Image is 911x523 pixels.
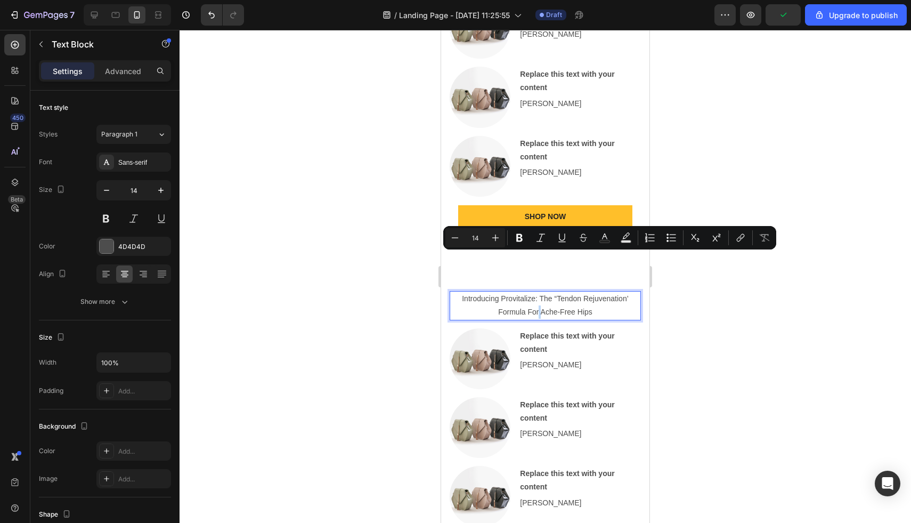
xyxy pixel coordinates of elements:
div: Upgrade to publish [814,10,898,21]
p: [PERSON_NAME] [79,67,199,81]
p: Text Block [52,38,142,51]
div: Shape [39,508,73,522]
div: Add... [118,387,168,396]
p: Advanced [105,66,141,77]
p: [PERSON_NAME] [79,466,199,480]
img: image_demo.jpg [9,299,69,359]
div: Color [39,446,55,456]
strong: Replace this text with your content [79,371,173,392]
p: [PERSON_NAME] [79,136,199,149]
img: image_demo.jpg [9,436,69,497]
div: 4D4D4D [118,242,168,252]
div: Align [39,267,69,281]
iframe: Design area [441,30,649,523]
div: Editor contextual toolbar [443,226,776,250]
div: Width [39,358,56,367]
p: [PERSON_NAME] [79,397,199,411]
div: Show more [80,296,130,307]
img: image_demo.jpg [9,367,69,428]
div: Styles [39,130,58,139]
input: Auto [97,353,170,372]
button: Paragraph 1 [96,125,171,144]
div: Font [39,157,52,167]
button: SHOP NOW [17,175,191,198]
div: Add... [118,474,168,484]
span: Draft [546,10,562,20]
p: Introducing Provitalize: The “Tendon Rejuvenation’ Formula For Ache-Free Hips [10,262,199,289]
span: / [394,10,397,21]
div: Padding [39,386,63,396]
div: Add... [118,447,168,456]
p: Settings [53,66,83,77]
p: [PERSON_NAME] [79,328,199,342]
strong: Replace this text with your content [79,302,173,324]
img: image_demo.jpg [9,106,69,167]
div: Text style [39,103,68,112]
div: Beta [8,195,26,204]
strong: Replace this text with your content [79,439,173,461]
div: SHOP NOW [84,182,125,191]
div: 450 [10,114,26,122]
div: Image [39,474,58,484]
div: Size [39,183,67,197]
div: Color [39,242,55,251]
span: Landing Page - [DATE] 11:25:55 [399,10,510,21]
div: Background [39,420,91,434]
button: 7 [4,4,79,26]
div: Sans-serif [118,158,168,167]
strong: Replace this text with your content [79,40,173,62]
div: Undo/Redo [201,4,244,26]
div: Rich Text Editor. Editing area: main [9,261,200,290]
p: 7 [70,9,75,21]
div: Open Intercom Messenger [875,471,900,496]
button: Upgrade to publish [805,4,907,26]
div: Size [39,331,67,345]
img: image_demo.jpg [9,37,69,98]
button: Show more [39,292,171,311]
strong: Replace this text with your content [79,109,173,131]
span: Paragraph 1 [101,130,137,139]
